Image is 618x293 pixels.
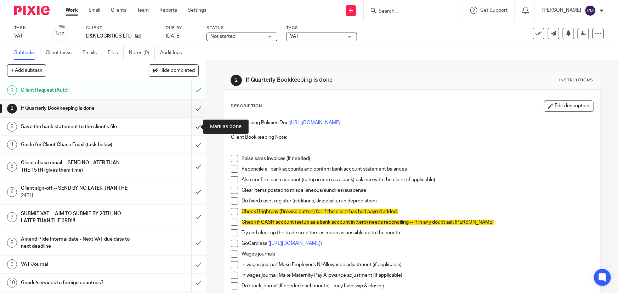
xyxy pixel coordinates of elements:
a: Subtasks [14,46,40,60]
h1: If Quarterly Bookkeeping is done [246,76,427,84]
div: 8 [7,238,17,248]
a: Emails [83,46,102,60]
p: Reconcile all bank accounts and confirm bank account statement balances [242,166,593,173]
button: + Add subtask [7,64,46,76]
span: Not started [210,34,236,39]
img: svg%3E [585,5,596,16]
p: Client Bookkeeping Note: [231,134,593,141]
p: Try and clear up the trade creditors as much as possible up to the month [242,229,593,236]
h1: Client sign-off -- SEND BY NO LATER THAN THE 24TH [21,183,130,201]
p: GoCardless ( ) [242,240,593,247]
div: 1 [7,85,17,95]
h1: Save the bank statement to the client's file [21,121,130,132]
h1: Guide for Client Chase Email (task below) [21,139,130,150]
div: 5 [7,162,17,172]
a: Client tasks [46,46,77,60]
div: 10 [7,278,17,288]
input: Search [378,8,442,15]
a: [URL][DOMAIN_NAME] [270,241,321,246]
p: Also confirm cash account (setup in xero as a bank) balance with the client (if applicable) [242,176,593,183]
span: Check Brightpay (Browse button) for if the client has had payroll added. [242,209,398,214]
div: 2 [7,104,17,114]
a: Files [108,46,124,60]
label: Client [86,25,157,31]
span: [DATE] [166,34,181,39]
p: Clear items posted to miscellaneous/sundries/suspense [242,187,593,194]
div: 9 [7,259,17,269]
a: Clients [111,7,126,14]
p: Description [231,103,262,109]
h1: SUBMIT VAT -- AIM TO SUBMIT BY 28TH, NO LATER THAN THE 3RD!!! [21,208,130,226]
p: Do stock journal (If needed each month) - may have wip & closing [242,282,593,289]
h1: VAT Journal [21,259,130,270]
p: Wages journals [242,251,593,258]
div: 2 [231,75,242,86]
a: Notes (0) [129,46,155,60]
div: 6 [7,187,17,197]
h1: Client Request (Auto) [21,85,130,96]
small: /12 [58,32,65,36]
p: D&K LOGISTICS LTD [86,33,132,40]
div: 7 [7,212,17,222]
h1: Amend Pixie Internal date - Next VAT due date to next deadline [21,234,130,252]
label: Due by [166,25,198,31]
a: [URL][DOMAIN_NAME] [290,120,340,125]
div: Instructions [560,77,594,83]
img: Pixie [14,6,50,15]
div: VAT [14,33,42,40]
a: Settings [188,7,206,14]
a: Audit logs [160,46,187,60]
p: in wages journal: Make Employer's NI Allowance adjustment (if applicable) [242,261,593,268]
a: Work [66,7,78,14]
h1: If Quarterly Bookkeeping is done [21,103,130,114]
p: Do fixed asset register (additions, disposals, run depreciation) [242,197,593,205]
div: 1 [55,29,65,38]
span: Hide completed [159,68,195,74]
p: [PERSON_NAME] [542,7,581,14]
span: Get Support [480,8,508,13]
a: Email [89,7,100,14]
label: Tags [286,25,357,31]
span: Check if CASH account (setup as a bank account in Xero) needs reconciling -- if in any doubt ask ... [242,220,494,225]
p: Bookkeeping Policies Doc: [231,119,593,126]
p: Raise sales invoices (If needed) [242,155,593,162]
a: Reports [159,7,177,14]
button: Hide completed [149,64,199,76]
a: Team [137,7,149,14]
label: Task [14,25,42,31]
label: Status [206,25,277,31]
p: in wages journal: Make Maternity Pay Allowance adjustment (if applicable) [242,272,593,279]
div: 4 [7,140,17,150]
button: Edit description [544,100,594,112]
span: VAT [290,34,299,39]
h1: Client chase email -- SEND NO LATER THAN THE 15TH (gives them time) [21,157,130,176]
h1: Goods/services to foreign countries? [21,277,130,288]
div: 3 [7,122,17,132]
